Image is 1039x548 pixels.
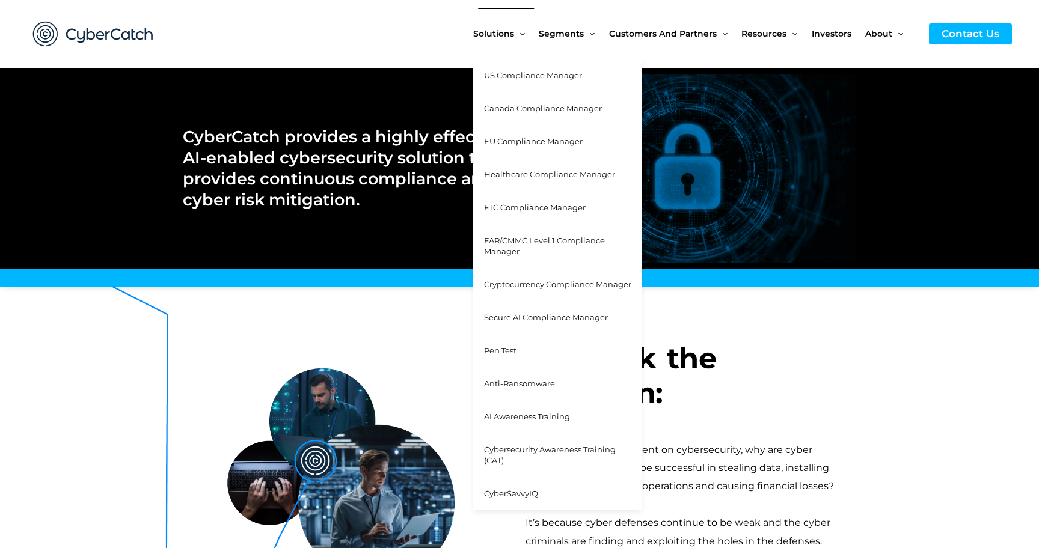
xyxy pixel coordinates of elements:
[473,125,642,158] a: EU Compliance Manager
[484,312,608,322] span: Secure AI Compliance Manager
[473,367,642,400] a: Anti-Ransomware
[484,103,602,113] span: Canada Compliance Manager
[484,136,583,146] span: EU Compliance Manager
[865,8,892,59] span: About
[484,445,616,466] span: Cybersecurity Awareness Training (CAT)
[473,191,642,224] a: FTC Compliance Manager
[473,477,642,510] a: CyberSavvyIQ
[473,268,642,301] a: Cryptocurrency Compliance Manager
[473,433,642,478] a: Cybersecurity Awareness Training (CAT)
[526,441,856,496] div: With over $150 billion spent on cybersecurity, why are cyber criminals continuing to be successfu...
[812,8,865,59] a: Investors
[484,412,570,421] span: AI Awareness Training
[484,279,631,289] span: Cryptocurrency Compliance Manager
[484,346,516,355] span: Pen Test
[484,70,582,80] span: US Compliance Manager
[514,8,525,59] span: Menu Toggle
[526,341,856,410] h3: Let's ask the question:
[473,334,642,367] a: Pen Test
[473,224,642,269] a: FAR/CMMC Level 1 Compliance Manager
[484,489,538,498] span: CyberSavvyIQ
[484,169,615,179] span: Healthcare Compliance Manager
[892,8,903,59] span: Menu Toggle
[473,8,917,59] nav: Site Navigation: New Main Menu
[484,236,605,257] span: FAR/CMMC Level 1 Compliance Manager
[539,8,584,59] span: Segments
[741,8,786,59] span: Resources
[484,202,586,212] span: FTC Compliance Manager
[473,59,642,92] a: US Compliance Manager
[183,126,507,210] h2: CyberCatch provides a highly effective AI-enabled cybersecurity solution that provides continuous...
[21,9,165,59] img: CyberCatch
[473,158,642,191] a: Healthcare Compliance Manager
[717,8,728,59] span: Menu Toggle
[609,8,717,59] span: Customers and Partners
[812,8,851,59] span: Investors
[473,92,642,125] a: Canada Compliance Manager
[786,8,797,59] span: Menu Toggle
[473,400,642,433] a: AI Awareness Training
[584,8,595,59] span: Menu Toggle
[929,23,1012,44] a: Contact Us
[473,8,514,59] span: Solutions
[473,301,642,334] a: Secure AI Compliance Manager
[484,379,555,388] span: Anti-Ransomware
